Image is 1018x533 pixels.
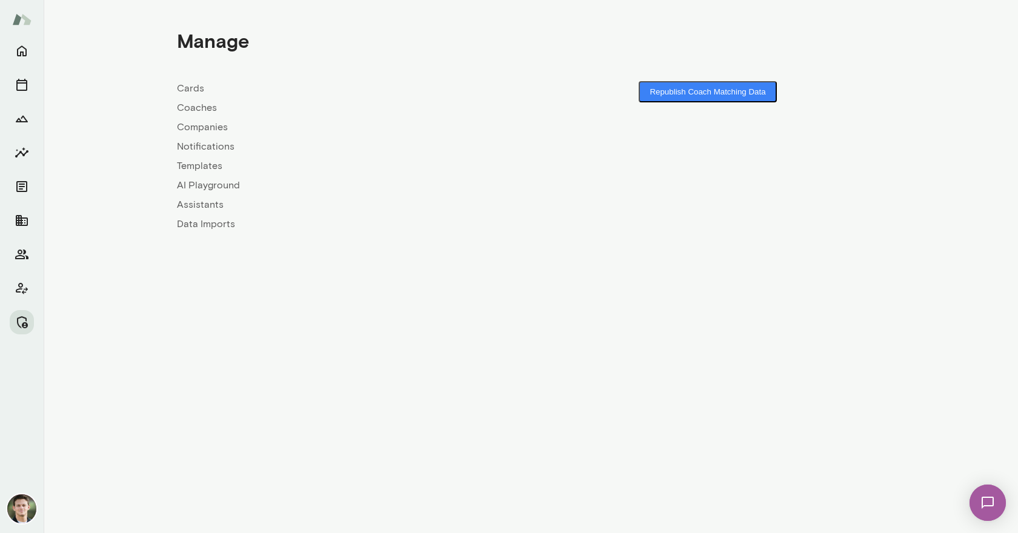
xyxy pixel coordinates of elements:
button: Members [10,242,34,266]
a: Assistants [177,197,531,212]
a: Templates [177,159,531,173]
button: Home [10,39,34,63]
a: Cards [177,81,531,96]
button: Manage [10,310,34,334]
button: Growth Plan [10,107,34,131]
h4: Manage [177,29,249,52]
button: Republish Coach Matching Data [639,81,776,102]
a: Companies [177,120,531,134]
button: Sessions [10,73,34,97]
button: Documents [10,174,34,199]
a: Notifications [177,139,531,154]
button: Insights [10,141,34,165]
button: Company [10,208,34,233]
img: Mento [12,8,32,31]
img: Alex Marcus [7,494,36,523]
button: Client app [10,276,34,300]
a: Data Imports [177,217,531,231]
a: AI Playground [177,178,531,193]
a: Coaches [177,101,531,115]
